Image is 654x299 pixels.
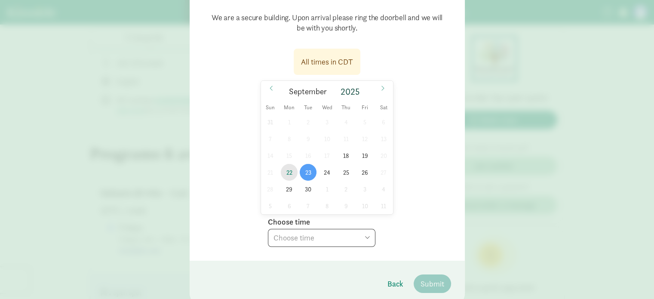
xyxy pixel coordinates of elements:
[356,164,373,181] span: September 26, 2025
[300,181,316,197] span: September 30, 2025
[299,105,318,111] span: Tue
[281,181,298,197] span: September 29, 2025
[203,6,451,40] p: We are a secure building. Upon arrival please ring the doorbell and we will be with you shortly.
[356,147,373,164] span: September 19, 2025
[301,56,353,68] div: All times in CDT
[318,105,337,111] span: Wed
[280,105,299,111] span: Mon
[421,278,444,290] span: Submit
[319,181,335,197] span: October 1, 2025
[374,105,393,111] span: Sat
[268,217,310,227] label: Choose time
[338,147,354,164] span: September 18, 2025
[387,278,403,290] span: Back
[338,164,354,181] span: September 25, 2025
[355,105,374,111] span: Fri
[319,164,335,181] span: September 24, 2025
[289,88,327,96] span: September
[300,164,316,181] span: September 23, 2025
[414,274,451,293] button: Submit
[281,164,298,181] span: September 22, 2025
[261,105,280,111] span: Sun
[381,274,410,293] button: Back
[337,105,356,111] span: Thu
